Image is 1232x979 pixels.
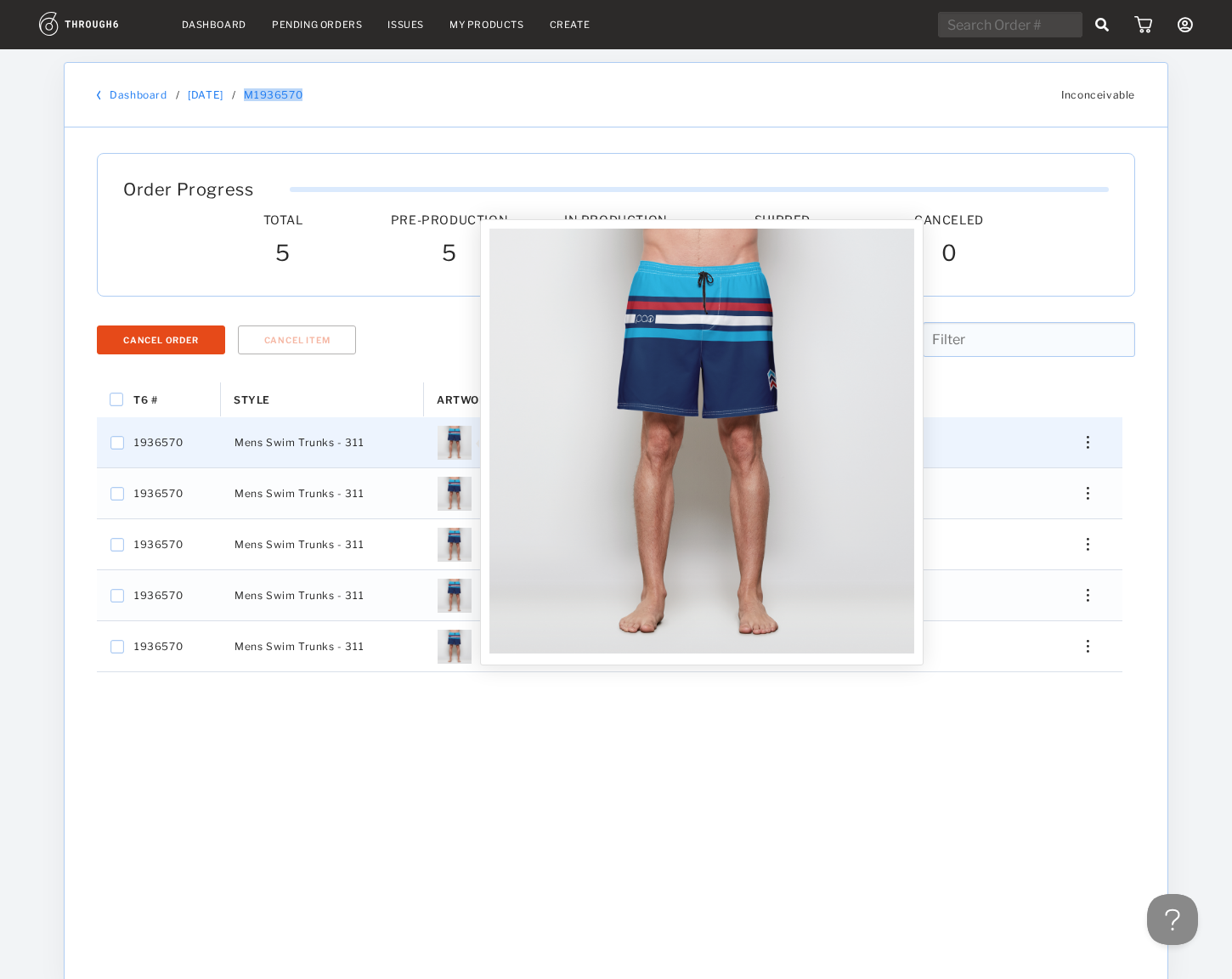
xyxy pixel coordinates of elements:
div: Cancel Order [123,335,199,345]
div: / [232,88,236,101]
img: meatball_vertical.0c7b41df.svg [1087,436,1089,449]
div: Press SPACE to select this row. [97,468,1122,519]
img: icon_cart.dab5cea1.svg [1134,16,1152,33]
span: 1936570 [134,483,183,505]
span: In Production [564,212,668,227]
span: Style [234,393,270,406]
span: Inconceivable [1061,88,1135,101]
span: T6 # [133,393,157,406]
img: meatball_vertical.0c7b41df.svg [1087,589,1089,602]
img: 110772_Thumb_de4b86ae60b0405da108b4cca5e39540-10772-.png [438,579,472,613]
iframe: Toggle Customer Support [1147,894,1198,945]
span: Mens Swim Trunks - 311 [235,585,364,607]
input: Filter [923,322,1135,357]
input: Search Order # [938,12,1082,37]
a: Dashboard [110,88,167,101]
a: M1936570 [244,88,302,101]
div: Press SPACE to select this row. [97,519,1122,570]
div: Press SPACE to select this row. [97,570,1122,621]
img: 110772_Thumb_de4b86ae60b0405da108b4cca5e39540-10772-.png [438,630,472,664]
span: Cancel Item [264,335,331,345]
button: Cancel Item [238,325,357,354]
span: 1936570 [134,432,183,454]
a: [DATE] [188,88,223,101]
span: Order Progress [123,179,253,200]
img: meatball_vertical.0c7b41df.svg [1087,640,1089,653]
div: Press SPACE to select this row. [97,621,1122,672]
a: Create [550,19,591,31]
img: meatball_vertical.0c7b41df.svg [1087,538,1089,551]
img: meatball_vertical.0c7b41df.svg [1087,487,1089,500]
span: 1936570 [134,585,183,607]
img: 110772_Thumb_de4b86ae60b0405da108b4cca5e39540-10772-.png [489,229,914,654]
span: Mens Swim Trunks - 311 [235,636,364,658]
span: 1936570 [134,636,183,658]
a: Pending Orders [272,19,362,31]
span: 0 [941,240,958,270]
span: 5 [275,240,291,270]
button: Cancel Order [97,325,225,354]
span: Mens Swim Trunks - 311 [235,483,364,505]
img: back_bracket.f28aa67b.svg [97,90,101,100]
span: Mens Swim Trunks - 311 [235,432,364,454]
div: Press SPACE to select this row. [97,417,1122,468]
img: 110772_Thumb_de4b86ae60b0405da108b4cca5e39540-10772-.png [438,528,472,562]
div: / [176,88,180,101]
a: Issues [387,19,424,31]
span: Total [263,212,303,227]
img: 110772_Thumb_de4b86ae60b0405da108b4cca5e39540-10772-.png [438,426,472,460]
span: Artwork [437,393,495,406]
img: 110772_Thumb_de4b86ae60b0405da108b4cca5e39540-10772-.png [438,477,472,511]
span: Mens Swim Trunks - 311 [235,534,364,556]
span: Canceled [914,212,984,227]
span: Pre-Production [391,212,508,227]
a: Dashboard [182,19,246,31]
span: Shipped [754,212,811,227]
a: My Products [449,19,524,31]
span: 5 [442,240,457,270]
img: logo.1c10ca64.svg [39,12,156,36]
span: 1936570 [134,534,183,556]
